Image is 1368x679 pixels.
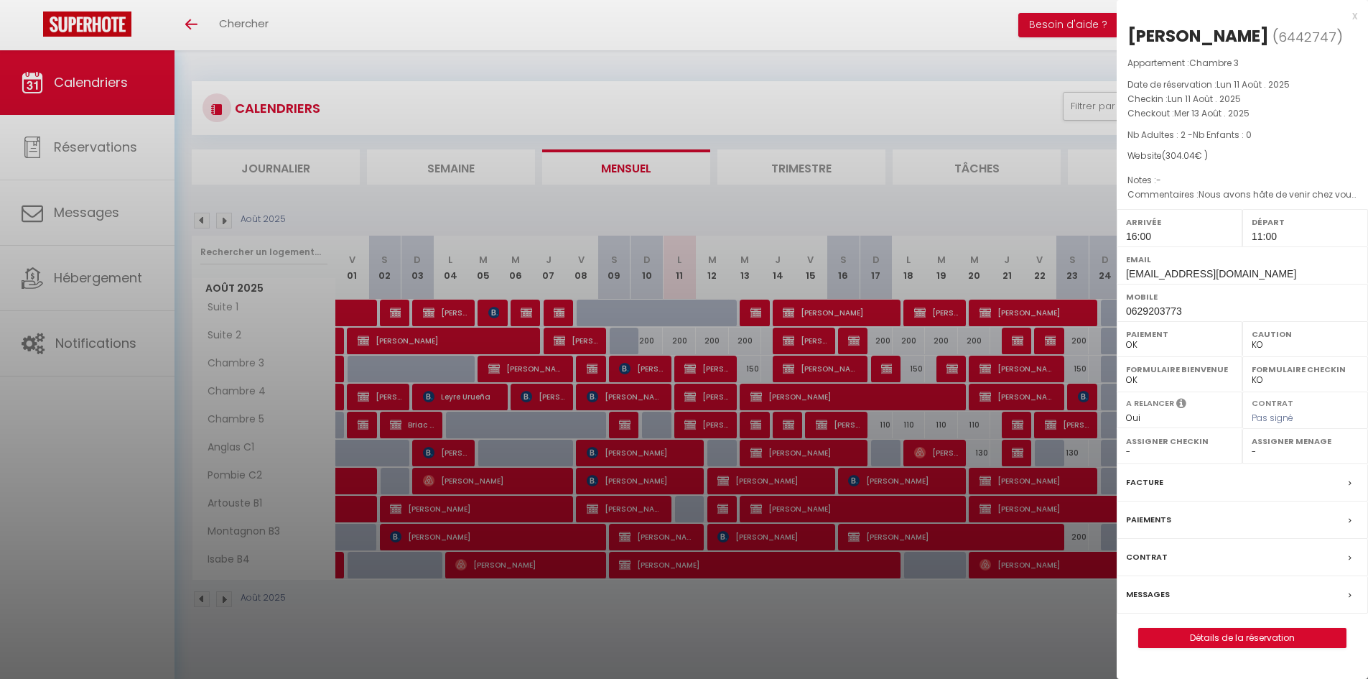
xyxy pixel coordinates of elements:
span: 304.04 [1165,149,1195,162]
label: Formulaire Bienvenue [1126,362,1233,377]
span: 16:00 [1126,231,1151,242]
span: Nb Enfants : 0 [1193,129,1252,141]
p: Checkout : [1127,106,1357,121]
span: Lun 11 Août . 2025 [1216,78,1290,91]
label: Messages [1126,587,1170,602]
span: 6442747 [1278,28,1336,46]
label: Contrat [1252,397,1293,407]
label: Départ [1252,215,1359,229]
i: Sélectionner OUI si vous souhaiter envoyer les séquences de messages post-checkout [1176,397,1186,413]
label: Caution [1252,327,1359,341]
label: Facture [1126,475,1163,490]
span: Chambre 3 [1189,57,1239,69]
p: Checkin : [1127,92,1357,106]
div: x [1117,7,1357,24]
label: Paiement [1126,327,1233,341]
span: - [1156,174,1161,186]
label: Paiements [1126,512,1171,527]
span: [EMAIL_ADDRESS][DOMAIN_NAME] [1126,268,1296,280]
button: Détails de la réservation [1138,628,1346,648]
label: Formulaire Checkin [1252,362,1359,377]
a: Détails de la réservation [1139,629,1346,647]
span: ( ) [1272,27,1343,47]
span: Lun 11 Août . 2025 [1168,93,1241,105]
iframe: LiveChat chat widget [1308,619,1368,679]
div: [PERSON_NAME] [1127,24,1269,47]
label: Arrivée [1126,215,1233,229]
span: 0629203773 [1126,305,1182,317]
span: ( € ) [1162,149,1208,162]
label: Email [1126,252,1359,267]
p: Appartement : [1127,56,1357,70]
label: Assigner Checkin [1126,434,1233,448]
span: Mer 13 Août . 2025 [1174,107,1250,119]
label: Contrat [1126,550,1168,565]
p: Notes : [1127,173,1357,188]
label: A relancer [1126,397,1174,410]
span: Pas signé [1252,412,1293,424]
div: Website [1127,149,1357,163]
p: Date de réservation : [1127,78,1357,92]
span: Nb Adultes : 2 - [1127,129,1252,141]
span: 11:00 [1252,231,1277,242]
label: Mobile [1126,290,1359,304]
p: Commentaires : [1127,188,1357,202]
label: Assigner Menage [1252,434,1359,448]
